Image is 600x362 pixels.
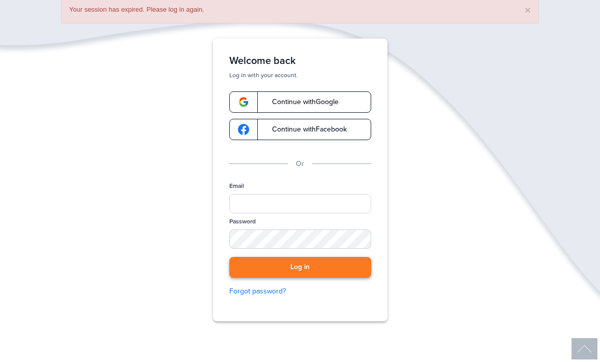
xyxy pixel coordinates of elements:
label: Password [229,217,256,226]
input: Password [229,229,371,249]
p: Or [296,158,304,170]
a: google-logoContinue withFacebook [229,119,371,140]
img: google-logo [238,96,249,108]
h1: Welcome back [229,55,371,67]
div: Scroll Back to Top [572,338,597,359]
a: Forgot password? [229,286,371,297]
p: Log in with your account. [229,71,371,79]
button: Log in [229,257,371,278]
input: Email [229,194,371,213]
label: Email [229,182,244,190]
img: google-logo [238,124,249,135]
img: Back to Top [572,338,597,359]
button: × [525,5,531,15]
span: Continue with Google [262,98,339,106]
span: Continue with Facebook [262,126,347,133]
a: google-logoContinue withGoogle [229,91,371,113]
